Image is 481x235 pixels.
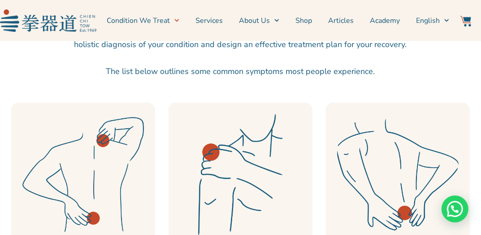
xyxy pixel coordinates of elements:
span: English [416,15,440,26]
nav: Menu [101,9,450,32]
p: The list below outlines some common symptoms most people experience. [73,65,409,78]
a: Shop [295,9,312,32]
a: Articles [328,9,354,32]
a: About Us [239,9,279,32]
a: Condition We Treat [107,9,179,32]
div: Need help? WhatsApp contact [442,196,468,222]
a: Academy [370,9,400,32]
a: Switch to English [416,9,449,32]
img: Website Icon-03 [460,16,471,26]
a: Services [195,9,223,32]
